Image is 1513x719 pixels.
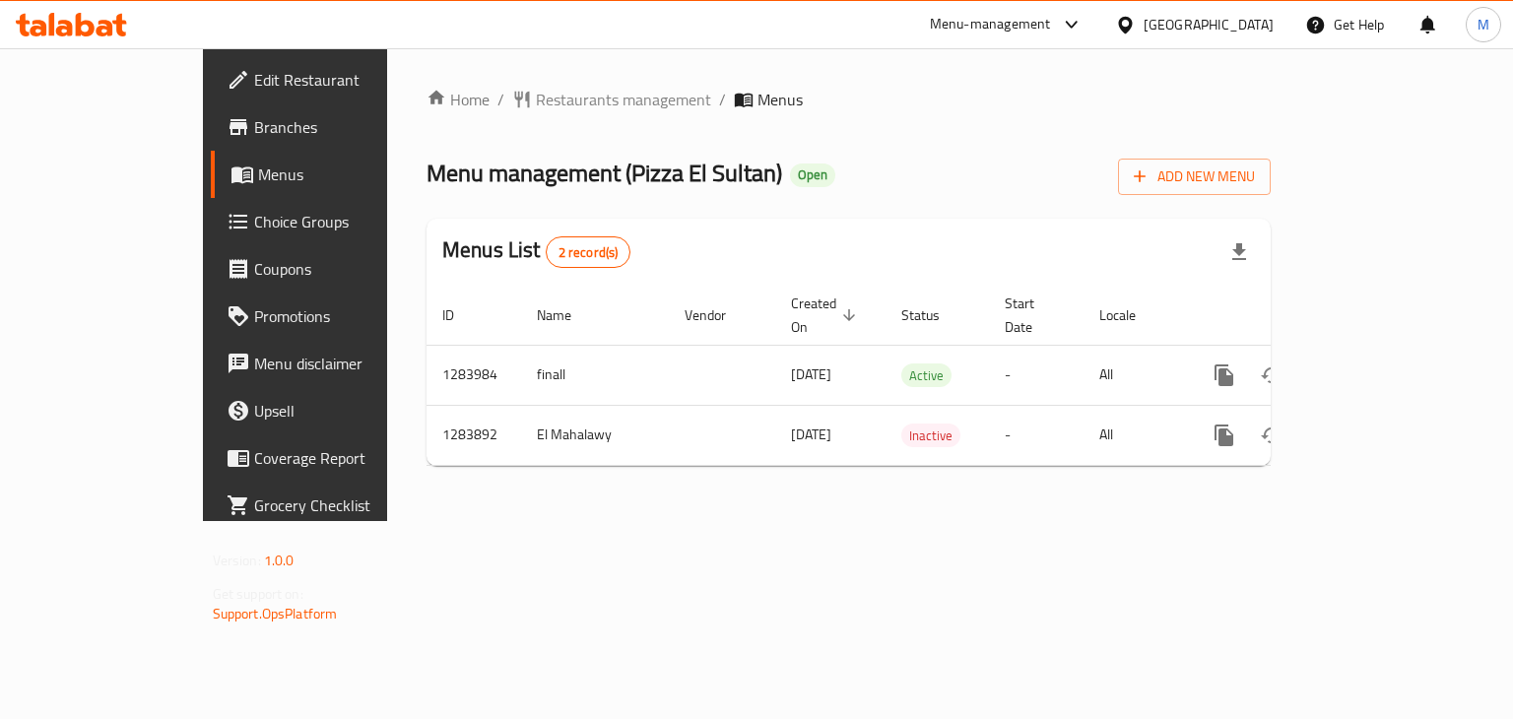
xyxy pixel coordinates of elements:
td: 1283984 [427,345,521,405]
span: Grocery Checklist [254,493,440,517]
a: Edit Restaurant [211,56,456,103]
span: Edit Restaurant [254,68,440,92]
span: Status [901,303,965,327]
span: Inactive [901,425,960,447]
div: Inactive [901,424,960,447]
span: Open [790,166,835,183]
span: Vendor [685,303,752,327]
div: Open [790,163,835,187]
button: Change Status [1248,412,1295,459]
div: Menu-management [930,13,1051,36]
span: 1.0.0 [264,548,295,573]
button: Change Status [1248,352,1295,399]
a: Restaurants management [512,88,711,111]
a: Choice Groups [211,198,456,245]
span: ID [442,303,480,327]
td: All [1084,405,1185,465]
span: [DATE] [791,422,831,447]
button: more [1201,352,1248,399]
span: Active [901,364,952,387]
td: finall [521,345,669,405]
span: Branches [254,115,440,139]
span: Choice Groups [254,210,440,233]
span: Version: [213,548,261,573]
td: El Mahalawy [521,405,669,465]
span: Menu management ( Pizza El Sultan ) [427,151,782,195]
div: [GEOGRAPHIC_DATA] [1144,14,1274,35]
th: Actions [1185,286,1406,346]
span: Upsell [254,399,440,423]
span: 2 record(s) [547,243,630,262]
table: enhanced table [427,286,1406,466]
span: Menus [258,163,440,186]
div: Total records count [546,236,631,268]
li: / [497,88,504,111]
button: more [1201,412,1248,459]
span: [DATE] [791,361,831,387]
a: Promotions [211,293,456,340]
td: 1283892 [427,405,521,465]
span: Created On [791,292,862,339]
span: Get support on: [213,581,303,607]
button: Add New Menu [1118,159,1271,195]
span: Promotions [254,304,440,328]
a: Grocery Checklist [211,482,456,529]
span: Menu disclaimer [254,352,440,375]
span: Menus [757,88,803,111]
h2: Menus List [442,235,630,268]
a: Menus [211,151,456,198]
li: / [719,88,726,111]
span: M [1478,14,1489,35]
a: Branches [211,103,456,151]
span: Name [537,303,597,327]
nav: breadcrumb [427,88,1271,111]
a: Menu disclaimer [211,340,456,387]
a: Upsell [211,387,456,434]
a: Home [427,88,490,111]
td: - [989,345,1084,405]
a: Support.OpsPlatform [213,601,338,626]
div: Export file [1216,229,1263,276]
a: Coupons [211,245,456,293]
div: Active [901,363,952,387]
a: Coverage Report [211,434,456,482]
span: Locale [1099,303,1161,327]
span: Restaurants management [536,88,711,111]
td: All [1084,345,1185,405]
span: Coverage Report [254,446,440,470]
span: Coupons [254,257,440,281]
span: Add New Menu [1134,164,1255,189]
td: - [989,405,1084,465]
span: Start Date [1005,292,1060,339]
